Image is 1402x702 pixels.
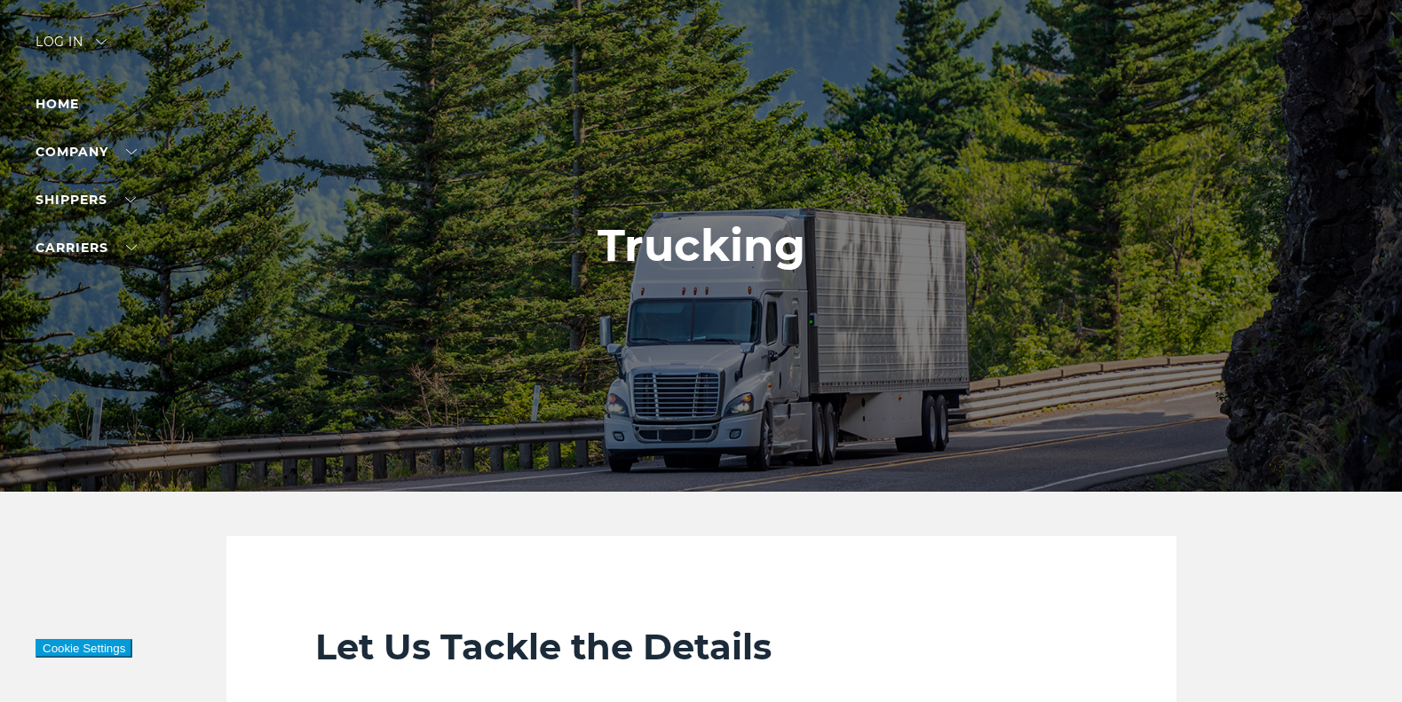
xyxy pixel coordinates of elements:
[36,639,132,658] button: Cookie Settings
[36,192,136,208] a: SHIPPERS
[635,35,768,114] img: kbx logo
[36,35,107,61] div: Log in
[36,96,79,112] a: Home
[315,625,1088,669] h2: Let Us Tackle the Details
[96,39,107,44] img: arrow
[36,240,137,256] a: Carriers
[598,220,805,272] h1: Trucking
[36,144,137,160] a: Company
